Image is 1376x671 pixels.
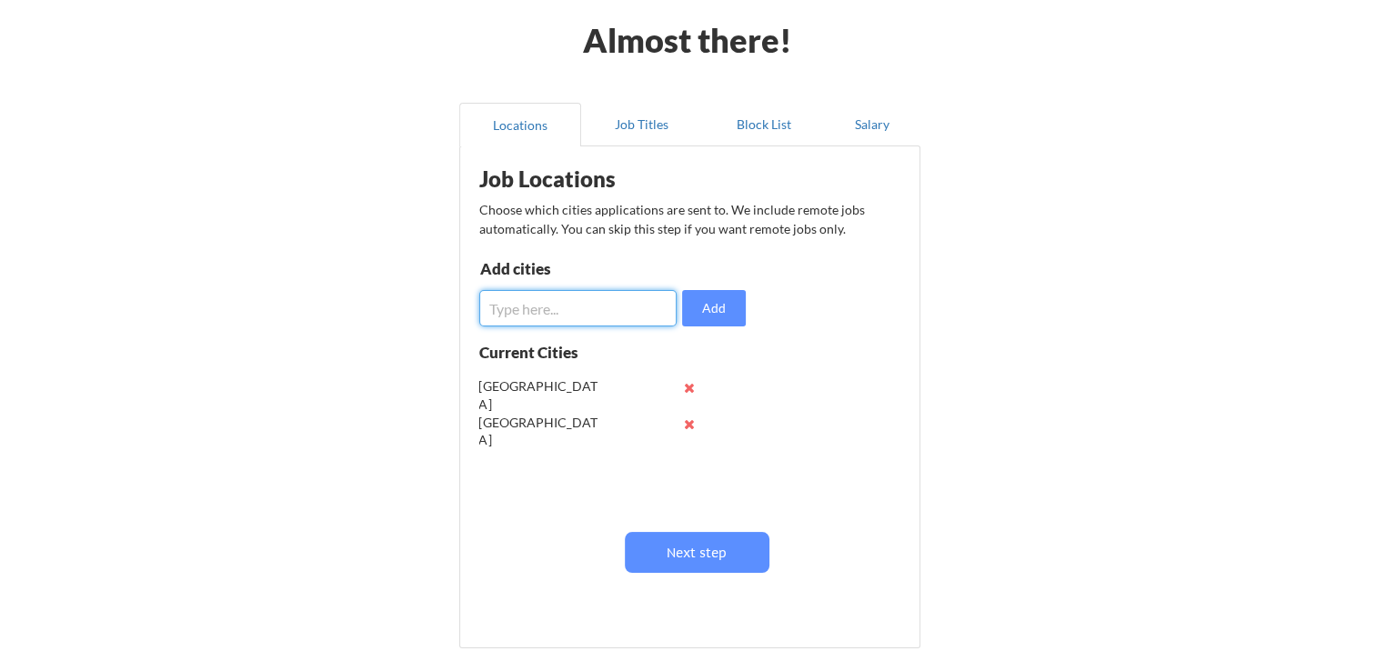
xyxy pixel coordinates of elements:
button: Block List [703,103,825,146]
div: Almost there! [560,24,814,56]
div: Job Locations [479,168,708,190]
div: Current Cities [479,345,618,360]
input: Type here... [479,290,677,326]
button: Salary [825,103,920,146]
div: [GEOGRAPHIC_DATA] [479,414,598,449]
button: Locations [459,103,581,146]
div: [GEOGRAPHIC_DATA] [479,377,598,413]
div: Choose which cities applications are sent to. We include remote jobs automatically. You can skip ... [479,200,898,238]
button: Next step [625,532,769,573]
div: Add cities [480,261,668,276]
button: Job Titles [581,103,703,146]
button: Add [682,290,746,326]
